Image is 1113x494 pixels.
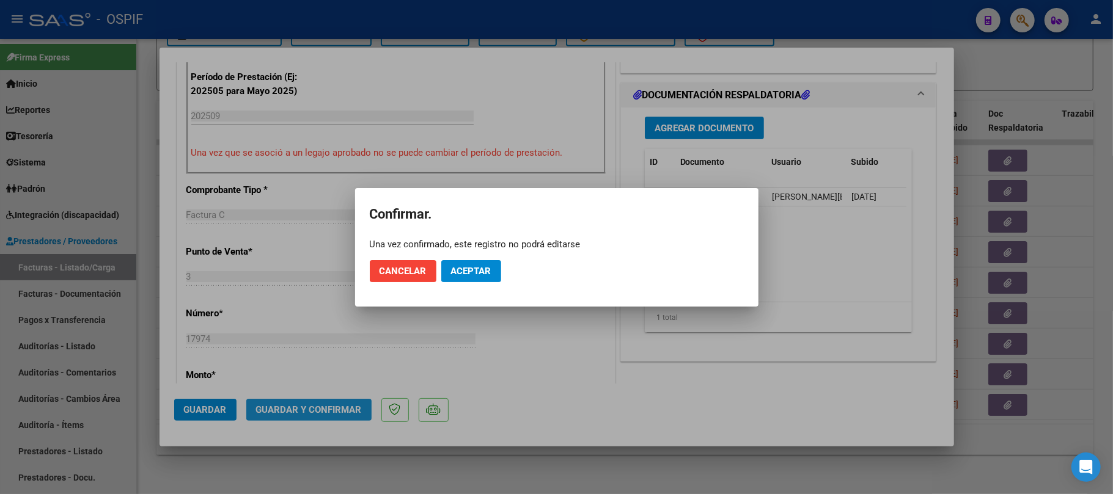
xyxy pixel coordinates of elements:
span: Aceptar [451,266,491,277]
button: Aceptar [441,260,501,282]
span: Cancelar [380,266,427,277]
h2: Confirmar. [370,203,744,226]
button: Cancelar [370,260,436,282]
div: Open Intercom Messenger [1071,452,1101,482]
div: Una vez confirmado, este registro no podrá editarse [370,238,744,250]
